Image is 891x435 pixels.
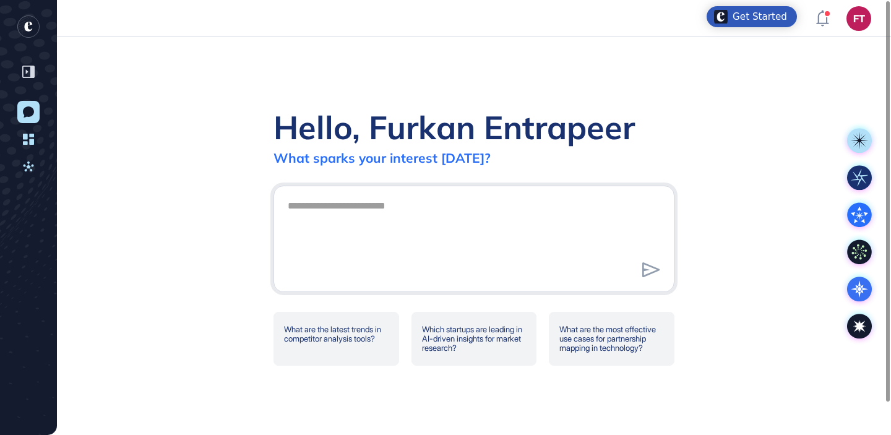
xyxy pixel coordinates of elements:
[273,312,399,366] div: What are the latest trends in competitor analysis tools?
[411,312,537,366] div: Which startups are leading in AI-driven insights for market research?
[273,107,635,147] div: Hello, Furkan Entrapeer
[549,312,674,366] div: What are the most effective use cases for partnership mapping in technology?
[846,6,871,31] button: FT
[733,11,787,23] div: Get Started
[714,10,728,24] img: launcher-image-alternative-text
[273,150,491,166] div: What sparks your interest [DATE]?
[707,6,797,27] div: Open Get Started checklist
[17,15,40,38] div: entrapeer-logo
